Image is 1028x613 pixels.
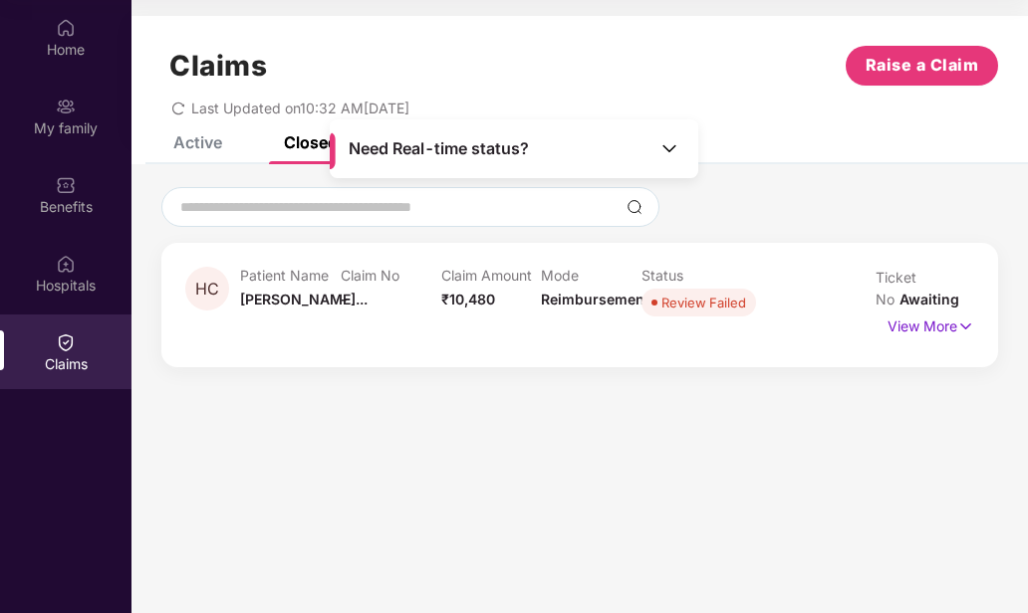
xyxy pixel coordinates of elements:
[56,332,76,352] img: svg+xml;base64,PHN2ZyBpZD0iQ2xhaW0iIHhtbG5zPSJodHRwOi8vd3d3LnczLm9yZy8yMDAwL3N2ZyIgd2lkdGg9IjIwIi...
[56,97,76,116] img: svg+xml;base64,PHN2ZyB3aWR0aD0iMjAiIGhlaWdodD0iMjAiIHZpZXdCb3g9IjAgMCAyMCAyMCIgZmlsbD0ibm9uZSIgeG...
[642,267,742,284] p: Status
[957,315,974,337] img: svg+xml;base64,PHN2ZyB4bWxucz0iaHR0cDovL3d3dy53My5vcmcvMjAwMC9zdmciIHdpZHRoPSIxNyIgaGVpZ2h0PSIxNy...
[56,18,76,38] img: svg+xml;base64,PHN2ZyBpZD0iSG9tZSIgeG1sbnM9Imh0dHA6Ly93d3cudzMub3JnLzIwMDAvc3ZnIiB3aWR0aD0iMjAiIG...
[341,267,441,284] p: Claim No
[659,138,679,158] img: Toggle Icon
[661,293,746,312] div: Review Failed
[195,281,219,298] span: HC
[171,100,185,116] span: redo
[173,132,222,152] div: Active
[541,291,649,307] span: Reimbursement
[846,46,998,86] button: Raise a Claim
[627,199,642,215] img: svg+xml;base64,PHN2ZyBpZD0iU2VhcmNoLTMyeDMyIiB4bWxucz0iaHR0cDovL3d3dy53My5vcmcvMjAwMC9zdmciIHdpZH...
[541,267,642,284] p: Mode
[56,175,76,195] img: svg+xml;base64,PHN2ZyBpZD0iQmVuZWZpdHMiIHhtbG5zPSJodHRwOi8vd3d3LnczLm9yZy8yMDAwL3N2ZyIgd2lkdGg9Ij...
[876,269,916,307] span: Ticket No
[441,267,542,284] p: Claim Amount
[56,254,76,274] img: svg+xml;base64,PHN2ZyBpZD0iSG9zcGl0YWxzIiB4bWxucz0iaHR0cDovL3d3dy53My5vcmcvMjAwMC9zdmciIHdpZHRoPS...
[240,291,368,307] span: [PERSON_NAME]...
[866,53,979,78] span: Raise a Claim
[191,100,409,116] span: Last Updated on 10:32 AM[DATE]
[284,132,338,152] div: Closed
[169,49,267,83] h1: Claims
[899,291,959,307] span: Awaiting
[240,267,341,284] p: Patient Name
[341,291,348,307] span: -
[888,310,974,337] p: View More
[441,291,495,307] span: ₹10,480
[349,138,529,159] span: Need Real-time status?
